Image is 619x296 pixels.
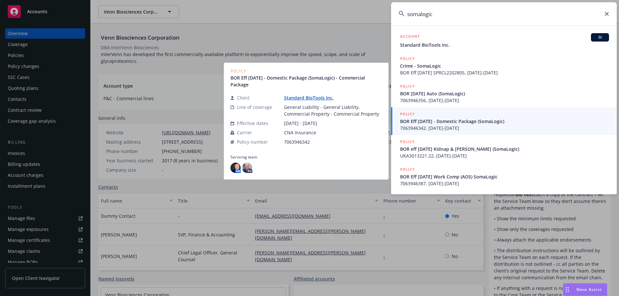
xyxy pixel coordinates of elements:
[400,173,609,180] span: BOR Eff [DATE] Work Comp (AOS) SomaLogic
[400,42,609,48] span: Standard BioTools Inc.
[400,138,415,145] h5: POLICY
[391,80,617,107] a: POLICYBOR [DATE] Auto (SomaLogic)7063946356, [DATE]-[DATE]
[391,107,617,135] a: POLICYBOR Eff [DATE] - Domestic Package (SomaLogic)7063946342, [DATE]-[DATE]
[400,111,415,117] h5: POLICY
[400,146,609,152] span: BOR eff [DATE] Kidnap & [PERSON_NAME] (SomaLogic)
[400,83,415,90] h5: POLICY
[594,34,606,40] span: BI
[400,33,420,41] h5: ACCOUNT
[400,62,609,69] span: Crime - SomaLogic
[563,283,607,296] button: Nova Assist
[391,30,617,52] a: ACCOUNTBIStandard BioTools Inc.
[576,287,602,292] span: Nova Assist
[400,90,609,97] span: BOR [DATE] Auto (SomaLogic)
[400,152,609,159] span: UKA3013221.22, [DATE]-[DATE]
[400,125,609,131] span: 7063946342, [DATE]-[DATE]
[391,2,617,25] input: Search...
[400,118,609,125] span: BOR Eff [DATE] - Domestic Package (SomaLogic)
[400,69,609,76] span: BOR Eff [DATE] SPRCL2202805, [DATE]-[DATE]
[563,283,571,296] div: Drag to move
[400,97,609,104] span: 7063946356, [DATE]-[DATE]
[400,180,609,187] span: 7063946387, [DATE]-[DATE]
[400,166,415,173] h5: POLICY
[391,163,617,190] a: POLICYBOR Eff [DATE] Work Comp (AOS) SomaLogic7063946387, [DATE]-[DATE]
[400,55,415,62] h5: POLICY
[391,135,617,163] a: POLICYBOR eff [DATE] Kidnap & [PERSON_NAME] (SomaLogic)UKA3013221.22, [DATE]-[DATE]
[391,52,617,80] a: POLICYCrime - SomaLogicBOR Eff [DATE] SPRCL2202805, [DATE]-[DATE]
